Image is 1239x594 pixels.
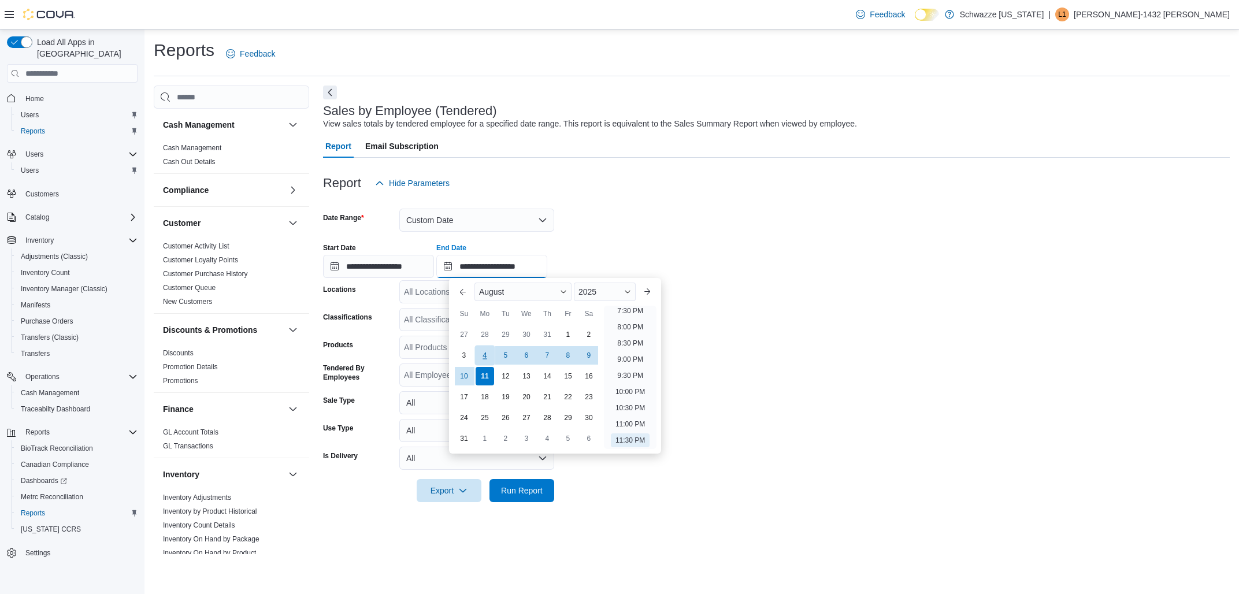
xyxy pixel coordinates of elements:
a: Inventory by Product Historical [163,507,257,515]
a: Promotion Details [163,363,218,371]
span: Catalog [21,210,138,224]
span: Cash Management [16,386,138,400]
button: Adjustments (Classic) [12,248,142,265]
button: Run Report [489,479,554,502]
a: Canadian Compliance [16,458,94,472]
button: Reports [12,123,142,139]
h3: Customer [163,217,201,229]
button: Manifests [12,297,142,313]
span: Traceabilty Dashboard [21,404,90,414]
span: Transfers (Classic) [16,331,138,344]
span: Inventory Manager (Classic) [16,282,138,296]
span: Home [21,91,138,105]
span: BioTrack Reconciliation [16,441,138,455]
a: Inventory On Hand by Package [163,535,259,543]
span: Dashboards [21,476,67,485]
div: day-28 [476,325,494,344]
span: Users [25,150,43,159]
span: Promotion Details [163,362,218,372]
span: Users [21,110,39,120]
a: Customers [21,187,64,201]
div: day-17 [455,388,473,406]
input: Press the down key to enter a popover containing a calendar. Press the escape key to close the po... [436,255,547,278]
button: Compliance [286,183,300,197]
button: Next month [638,283,656,301]
button: Discounts & Promotions [163,324,284,336]
div: day-4 [474,346,495,366]
span: Transfers (Classic) [21,333,79,342]
div: Cash Management [154,141,309,173]
span: Reports [21,508,45,518]
ul: Time [604,306,656,449]
a: Inventory On Hand by Product [163,549,256,557]
span: Export [424,479,474,502]
button: Traceabilty Dashboard [12,401,142,417]
button: Inventory [286,467,300,481]
button: Inventory [21,233,58,247]
span: Transfers [16,347,138,361]
h3: Finance [163,403,194,415]
div: day-25 [476,409,494,427]
button: Discounts & Promotions [286,323,300,337]
a: Customer Activity List [163,242,229,250]
p: [PERSON_NAME]-1432 [PERSON_NAME] [1074,8,1230,21]
li: 11:30 PM [611,433,650,447]
a: Feedback [851,3,910,26]
div: day-22 [559,388,577,406]
button: BioTrack Reconciliation [12,440,142,456]
button: Operations [2,369,142,385]
input: Press the down key to open a popover containing a calendar. [323,255,434,278]
a: Inventory Manager (Classic) [16,282,112,296]
div: day-5 [559,429,577,448]
span: Customer Purchase History [163,269,248,279]
div: day-14 [538,367,557,385]
button: Inventory Count [12,265,142,281]
div: Sa [580,305,598,323]
div: Th [538,305,557,323]
span: Customer Activity List [163,242,229,251]
span: GL Account Totals [163,428,218,437]
div: day-10 [455,367,473,385]
nav: Complex example [7,85,138,591]
div: Su [455,305,473,323]
span: Users [21,166,39,175]
label: Start Date [323,243,356,253]
a: Customer Purchase History [163,270,248,278]
span: Washington CCRS [16,522,138,536]
span: August [479,287,504,296]
a: Dashboards [16,474,72,488]
span: New Customers [163,297,212,306]
div: day-8 [559,346,577,365]
span: Manifests [16,298,138,312]
label: Products [323,340,353,350]
div: day-30 [580,409,598,427]
a: Settings [21,546,55,560]
a: Users [16,164,43,177]
button: Inventory Manager (Classic) [12,281,142,297]
a: BioTrack Reconciliation [16,441,98,455]
span: Settings [21,545,138,560]
span: [US_STATE] CCRS [21,525,81,534]
span: Canadian Compliance [16,458,138,472]
span: Customers [25,190,59,199]
div: day-2 [580,325,598,344]
span: Manifests [21,300,50,310]
div: day-1 [559,325,577,344]
span: Users [16,108,138,122]
div: day-2 [496,429,515,448]
span: Metrc Reconciliation [16,490,138,504]
span: Inventory by Product Historical [163,507,257,516]
div: day-4 [538,429,557,448]
li: 7:30 PM [613,304,648,318]
span: Run Report [501,485,543,496]
button: Catalog [21,210,54,224]
button: Canadian Compliance [12,456,142,473]
span: Purchase Orders [16,314,138,328]
button: Metrc Reconciliation [12,489,142,505]
span: Users [21,147,138,161]
div: day-29 [496,325,515,344]
h3: Sales by Employee (Tendered) [323,104,497,118]
p: | [1048,8,1051,21]
div: day-6 [580,429,598,448]
a: Purchase Orders [16,314,78,328]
